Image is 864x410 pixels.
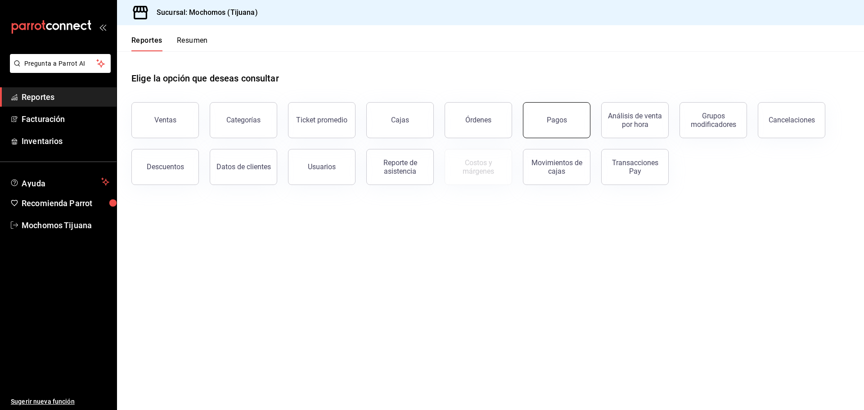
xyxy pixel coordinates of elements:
div: Pagos [547,116,567,124]
div: Datos de clientes [216,162,271,171]
button: Reporte de asistencia [366,149,434,185]
div: Cancelaciones [769,116,815,124]
a: Pregunta a Parrot AI [6,65,111,75]
div: navigation tabs [131,36,208,51]
span: Sugerir nueva función [11,397,109,406]
div: Ventas [154,116,176,124]
button: Usuarios [288,149,355,185]
span: Ayuda [22,176,98,187]
a: Cajas [366,102,434,138]
span: Mochomos Tijuana [22,219,109,231]
button: open_drawer_menu [99,23,106,31]
button: Movimientos de cajas [523,149,590,185]
button: Resumen [177,36,208,51]
button: Pagos [523,102,590,138]
div: Usuarios [308,162,336,171]
span: Recomienda Parrot [22,197,109,209]
button: Categorías [210,102,277,138]
button: Reportes [131,36,162,51]
div: Categorías [226,116,261,124]
button: Transacciones Pay [601,149,669,185]
span: Inventarios [22,135,109,147]
h3: Sucursal: Mochomos (Tijuana) [149,7,258,18]
div: Órdenes [465,116,491,124]
div: Ticket promedio [296,116,347,124]
button: Órdenes [445,102,512,138]
div: Cajas [391,115,409,126]
button: Cancelaciones [758,102,825,138]
div: Transacciones Pay [607,158,663,176]
div: Costos y márgenes [450,158,506,176]
button: Ticket promedio [288,102,355,138]
div: Grupos modificadores [685,112,741,129]
h1: Elige la opción que deseas consultar [131,72,279,85]
div: Reporte de asistencia [372,158,428,176]
div: Análisis de venta por hora [607,112,663,129]
span: Pregunta a Parrot AI [24,59,97,68]
button: Datos de clientes [210,149,277,185]
div: Movimientos de cajas [529,158,585,176]
button: Ventas [131,102,199,138]
button: Análisis de venta por hora [601,102,669,138]
button: Descuentos [131,149,199,185]
span: Facturación [22,113,109,125]
div: Descuentos [147,162,184,171]
button: Grupos modificadores [679,102,747,138]
button: Pregunta a Parrot AI [10,54,111,73]
span: Reportes [22,91,109,103]
button: Contrata inventarios para ver este reporte [445,149,512,185]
